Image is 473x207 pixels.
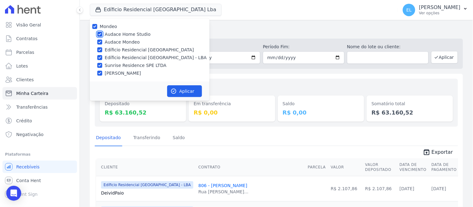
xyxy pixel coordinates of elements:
a: Contratos [2,32,77,45]
a: Conta Hent [2,174,77,187]
span: Visão Geral [16,22,41,28]
dt: Depositado [105,101,181,107]
span: Clientes [16,77,34,83]
a: Saldo [171,130,186,146]
a: Negativação [2,128,77,141]
a: Recebíveis [2,161,77,173]
label: Edíficio Residencial [GEOGRAPHIC_DATA] - LBA [105,54,207,61]
label: Nome do lote ou cliente: [347,44,429,50]
span: Negativação [16,131,44,138]
label: [PERSON_NAME] [105,70,141,77]
button: Aplicar [167,85,202,97]
td: R$ 2.107,86 [328,176,363,201]
p: [PERSON_NAME] [419,4,461,11]
th: Contrato [196,158,305,176]
span: EL [407,8,412,12]
dd: R$ 0,00 [283,108,359,117]
span: Lotes [16,63,28,69]
a: [DATE] [432,186,446,191]
h2: Minha Carteira [90,25,463,36]
dd: R$ 0,00 [194,108,270,117]
span: Crédito [16,118,32,124]
div: Open Intercom Messenger [6,186,21,201]
label: Período Inicío: [179,44,261,50]
a: Depositado [95,130,122,146]
td: R$ 2.107,86 [363,176,397,201]
label: Audace Mondeo [105,39,140,45]
a: Crédito [2,115,77,127]
div: Rua [PERSON_NAME]... [198,189,249,195]
dt: Somatório total [372,101,448,107]
a: Visão Geral [2,19,77,31]
th: Valor Depositado [363,158,397,176]
a: Lotes [2,60,77,72]
th: Data de Vencimento [397,158,429,176]
dt: Saldo [283,101,359,107]
label: Mondeo [100,24,117,29]
p: Ver opções [419,11,461,16]
a: [DATE] [400,186,414,191]
a: DeividPaio [101,190,193,196]
dd: R$ 63.160,52 [105,108,181,117]
th: Parcela [305,158,328,176]
a: Parcelas [2,46,77,59]
th: Data de Pagamento [429,158,459,176]
dd: R$ 63.160,52 [372,108,448,117]
span: Minha Carteira [16,90,48,96]
label: Edíficio Residencial [GEOGRAPHIC_DATA] [105,47,194,53]
dt: Em transferência [194,101,270,107]
a: Transferências [2,101,77,113]
th: Cliente [96,158,196,176]
span: Transferências [16,104,48,110]
a: Minha Carteira [2,87,77,100]
span: Edíficio Residencial [GEOGRAPHIC_DATA] - LBA [101,181,193,189]
span: Exportar [432,148,453,156]
span: Recebíveis [16,164,40,170]
span: Conta Hent [16,177,41,184]
button: Aplicar [431,51,458,64]
button: Edíficio Residencial [GEOGRAPHIC_DATA] Lba [90,4,222,16]
th: Valor [328,158,363,176]
label: Sunrise Residence SPE LTDA [105,62,167,69]
button: EL [PERSON_NAME] Ver opções [398,1,473,19]
span: Parcelas [16,49,34,55]
a: 806 - [PERSON_NAME] [198,183,247,188]
label: Período Fim: [263,44,345,50]
a: Transferindo [132,130,162,146]
span: Contratos [16,35,37,42]
label: Audace Home Studio [105,31,151,38]
div: Plataformas [5,151,75,158]
i: unarchive [423,148,430,156]
a: Clientes [2,73,77,86]
a: unarchive Exportar [418,148,458,157]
